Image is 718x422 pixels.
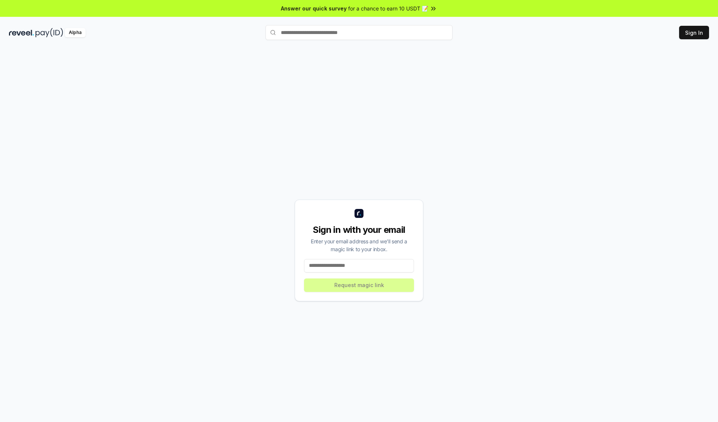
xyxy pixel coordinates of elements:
span: Answer our quick survey [281,4,347,12]
img: reveel_dark [9,28,34,37]
div: Alpha [65,28,86,37]
button: Sign In [679,26,709,39]
div: Enter your email address and we’ll send a magic link to your inbox. [304,237,414,253]
img: pay_id [36,28,63,37]
span: for a chance to earn 10 USDT 📝 [348,4,428,12]
img: logo_small [355,209,363,218]
div: Sign in with your email [304,224,414,236]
